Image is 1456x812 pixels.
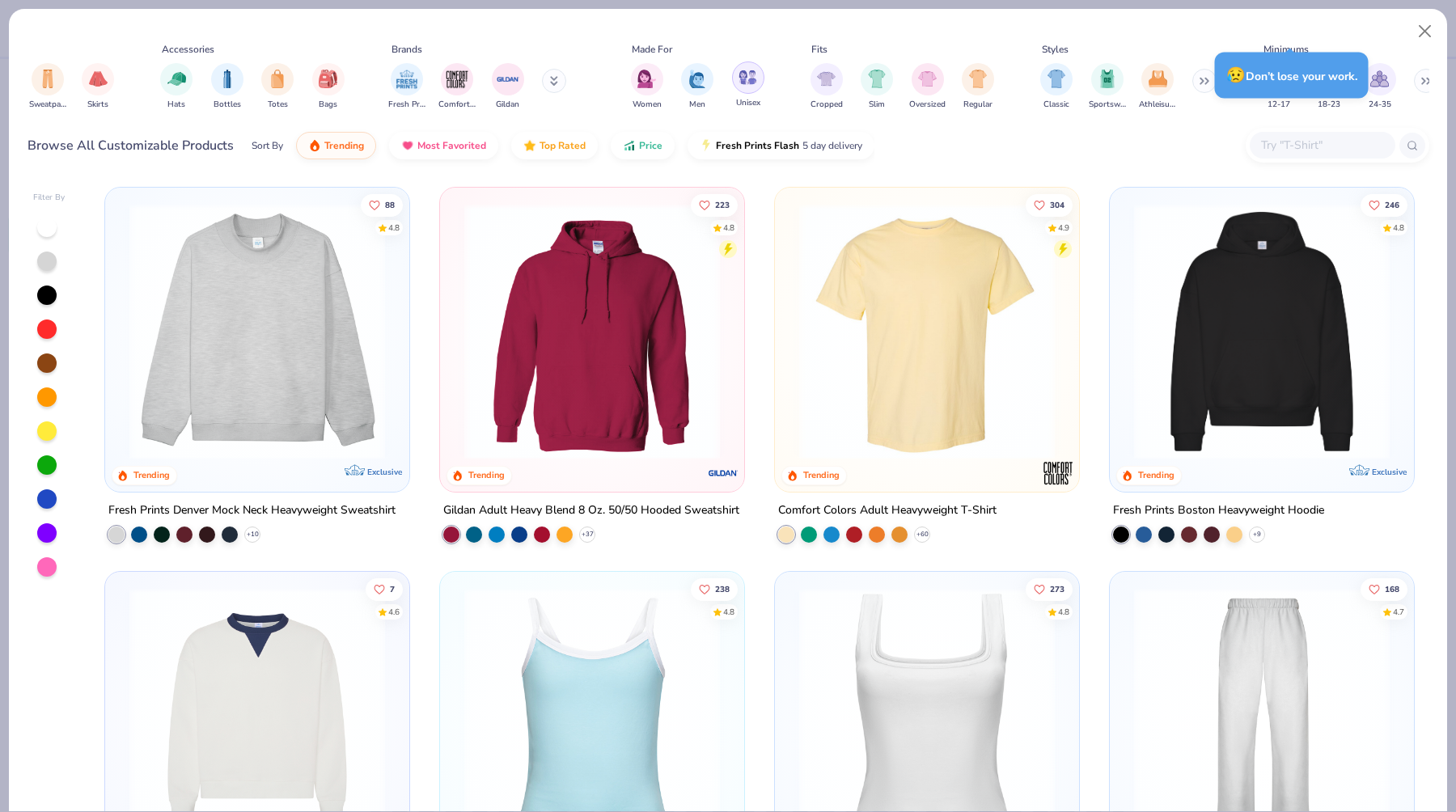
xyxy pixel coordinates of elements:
[1043,99,1069,111] span: Classic
[160,63,193,111] div: filter for Hats
[778,501,997,521] div: Comfort Colors Adult Heavyweight T-Shirt
[1139,63,1176,111] div: filter for Athleisure
[1139,99,1176,111] span: Athleisure
[108,501,396,521] div: Fresh Prints Denver Mock Neck Heavyweight Sweatshirt
[1361,193,1407,216] button: Like
[438,63,476,111] div: filter for Comfort Colors
[388,63,425,111] button: filter button
[909,63,946,111] button: filter button
[1089,63,1126,111] button: filter button
[443,501,739,521] div: Gildan Adult Heavy Blend 8 Oz. 50/50 Hooded Sweatshirt
[639,139,662,152] span: Price
[1226,65,1246,86] span: 😥
[33,192,66,204] div: Filter By
[1369,99,1391,111] span: 24-35
[811,99,843,111] span: Cropped
[861,63,893,111] div: filter for Slim
[389,222,400,234] div: 4.8
[632,42,672,57] div: Made For
[247,530,259,539] span: + 10
[681,63,713,111] button: filter button
[736,97,760,109] span: Unisex
[1040,63,1073,111] div: filter for Classic
[1089,63,1126,111] div: filter for Sportswear
[388,63,425,111] div: filter for Fresh Prints
[732,63,764,111] button: filter button
[540,139,586,152] span: Top Rated
[1149,70,1167,88] img: Athleisure Image
[496,99,519,111] span: Gildan
[707,457,739,489] img: Gildan logo
[1393,606,1404,618] div: 4.7
[1050,201,1064,209] span: 304
[82,63,114,111] button: filter button
[1371,467,1406,477] span: Exclusive
[167,70,186,88] img: Hats Image
[391,585,396,593] span: 7
[681,63,713,111] div: filter for Men
[362,193,404,216] button: Like
[29,63,66,111] button: filter button
[728,204,1000,459] img: a164e800-7022-4571-a324-30c76f641635
[811,63,843,111] div: filter for Cropped
[1126,204,1398,459] img: 91acfc32-fd48-4d6b-bdad-a4c1a30ac3fc
[1364,63,1396,111] div: filter for 24-35
[296,132,376,159] button: Trending
[1058,606,1069,618] div: 4.8
[1259,136,1384,154] input: Try "T-Shirt"
[688,70,706,88] img: Men Image
[492,63,524,111] button: filter button
[438,63,476,111] button: filter button
[633,99,662,111] span: Women
[401,139,414,152] img: most_fav.gif
[308,139,321,152] img: trending.gif
[916,530,928,539] span: + 60
[1113,501,1324,521] div: Fresh Prints Boston Heavyweight Hoodie
[366,577,404,600] button: Like
[817,70,836,88] img: Cropped Image
[1393,222,1404,234] div: 4.8
[732,61,764,109] div: filter for Unisex
[511,132,598,159] button: Top Rated
[121,204,393,459] img: f5d85501-0dbb-4ee4-b115-c08fa3845d83
[87,99,108,111] span: Skirts
[723,606,734,618] div: 4.8
[1139,63,1176,111] button: filter button
[1385,585,1399,593] span: 168
[691,577,738,600] button: Like
[261,63,294,111] button: filter button
[962,63,994,111] button: filter button
[1042,457,1074,489] img: Comfort Colors logo
[1215,53,1369,99] div: Don’t lose your work.
[268,99,288,111] span: Totes
[456,204,728,459] img: 01756b78-01f6-4cc6-8d8a-3c30c1a0c8ac
[252,138,283,153] div: Sort By
[1062,204,1334,459] img: e55d29c3-c55d-459c-bfd9-9b1c499ab3c6
[367,467,402,477] span: Exclusive
[389,606,400,618] div: 4.6
[631,63,663,111] div: filter for Women
[689,99,705,111] span: Men
[438,99,476,111] span: Comfort Colors
[29,99,66,111] span: Sweatpants
[160,63,193,111] button: filter button
[739,68,757,87] img: Unisex Image
[496,67,520,91] img: Gildan Image
[211,63,243,111] div: filter for Bottles
[218,70,236,88] img: Bottles Image
[1263,42,1309,57] div: Minimums
[417,139,486,152] span: Most Favorited
[89,70,108,88] img: Skirts Image
[269,70,286,88] img: Totes Image
[723,222,734,234] div: 4.8
[861,63,893,111] button: filter button
[611,132,675,159] button: Price
[582,530,594,539] span: + 37
[1026,577,1073,600] button: Like
[1026,193,1073,216] button: Like
[214,99,241,111] span: Bottles
[918,70,937,88] img: Oversized Image
[969,70,988,88] img: Regular Image
[1361,577,1407,600] button: Like
[1410,16,1441,47] button: Close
